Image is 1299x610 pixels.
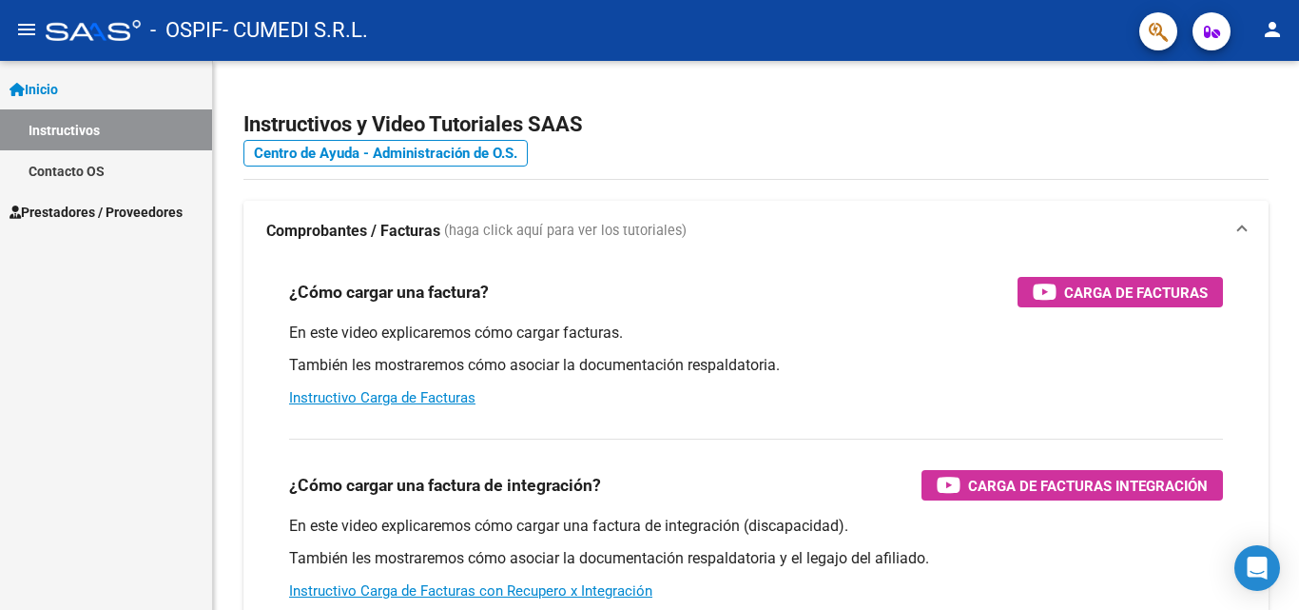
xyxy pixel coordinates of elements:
[243,107,1269,143] h2: Instructivos y Video Tutoriales SAAS
[289,516,1223,537] p: En este video explicaremos cómo cargar una factura de integración (discapacidad).
[1261,18,1284,41] mat-icon: person
[223,10,368,51] span: - CUMEDI S.R.L.
[444,221,687,242] span: (haga click aquí para ver los tutoriales)
[266,221,440,242] strong: Comprobantes / Facturas
[289,582,652,600] a: Instructivo Carga de Facturas con Recupero x Integración
[243,201,1269,262] mat-expansion-panel-header: Comprobantes / Facturas (haga click aquí para ver los tutoriales)
[289,355,1223,376] p: También les mostraremos cómo asociar la documentación respaldatoria.
[968,474,1208,498] span: Carga de Facturas Integración
[243,140,528,167] a: Centro de Ayuda - Administración de O.S.
[15,18,38,41] mat-icon: menu
[921,470,1223,501] button: Carga de Facturas Integración
[1018,277,1223,307] button: Carga de Facturas
[150,10,223,51] span: - OSPIF
[10,202,183,223] span: Prestadores / Proveedores
[289,548,1223,569] p: También les mostraremos cómo asociar la documentación respaldatoria y el legajo del afiliado.
[289,323,1223,344] p: En este video explicaremos cómo cargar facturas.
[1234,545,1280,591] div: Open Intercom Messenger
[1064,281,1208,305] span: Carga de Facturas
[10,79,58,100] span: Inicio
[289,472,601,499] h3: ¿Cómo cargar una factura de integración?
[289,389,475,406] a: Instructivo Carga de Facturas
[289,279,489,305] h3: ¿Cómo cargar una factura?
